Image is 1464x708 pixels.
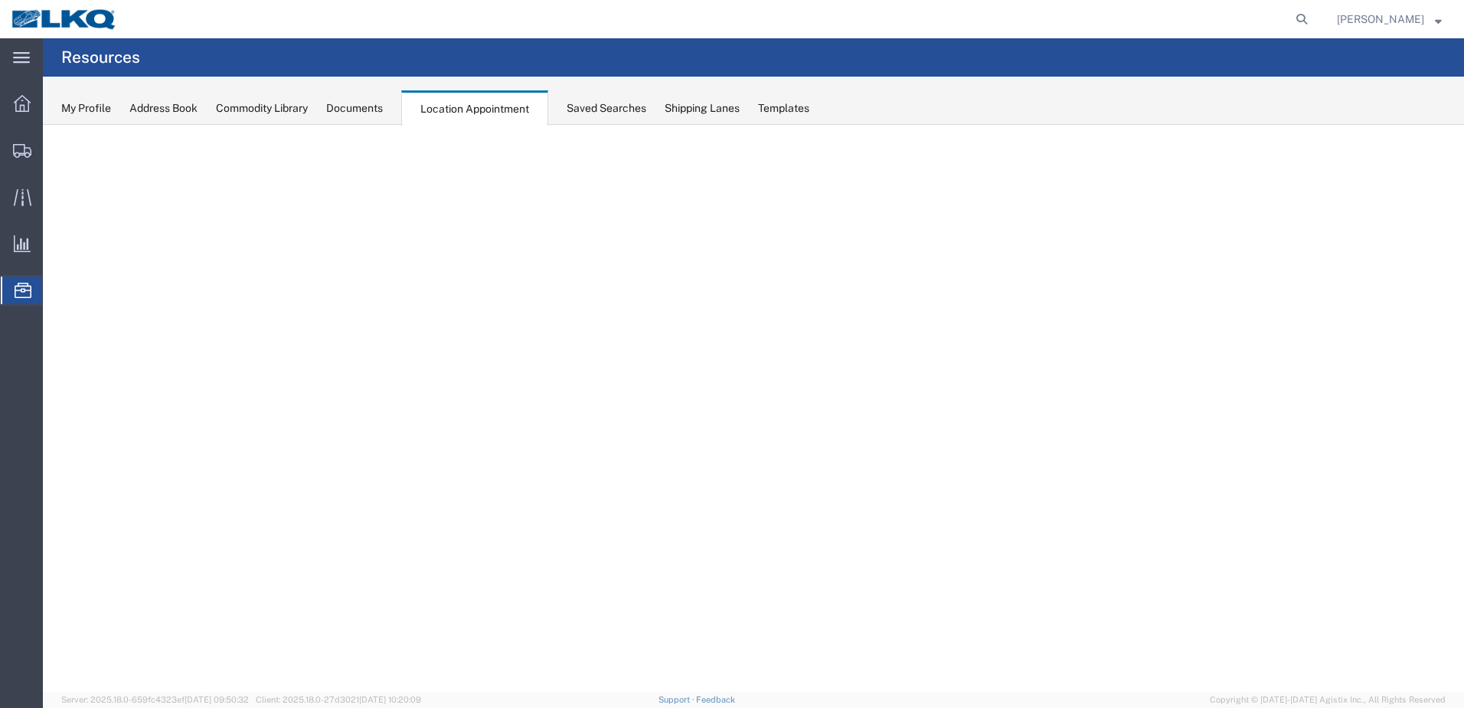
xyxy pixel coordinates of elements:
div: Documents [326,100,383,116]
button: [PERSON_NAME] [1336,10,1443,28]
div: Templates [758,100,809,116]
div: Commodity Library [216,100,308,116]
span: Client: 2025.18.0-27d3021 [256,695,421,704]
a: Feedback [696,695,735,704]
div: Address Book [129,100,198,116]
div: Shipping Lanes [665,100,740,116]
span: [DATE] 10:20:09 [359,695,421,704]
span: [DATE] 09:50:32 [185,695,249,704]
h4: Resources [61,38,140,77]
img: logo [11,8,118,31]
div: Saved Searches [567,100,646,116]
span: Copyright © [DATE]-[DATE] Agistix Inc., All Rights Reserved [1210,693,1446,706]
div: Location Appointment [401,90,548,126]
div: My Profile [61,100,111,116]
iframe: FS Legacy Container [43,125,1464,692]
span: Ryan Gledhill [1337,11,1424,28]
span: Server: 2025.18.0-659fc4323ef [61,695,249,704]
a: Support [658,695,697,704]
